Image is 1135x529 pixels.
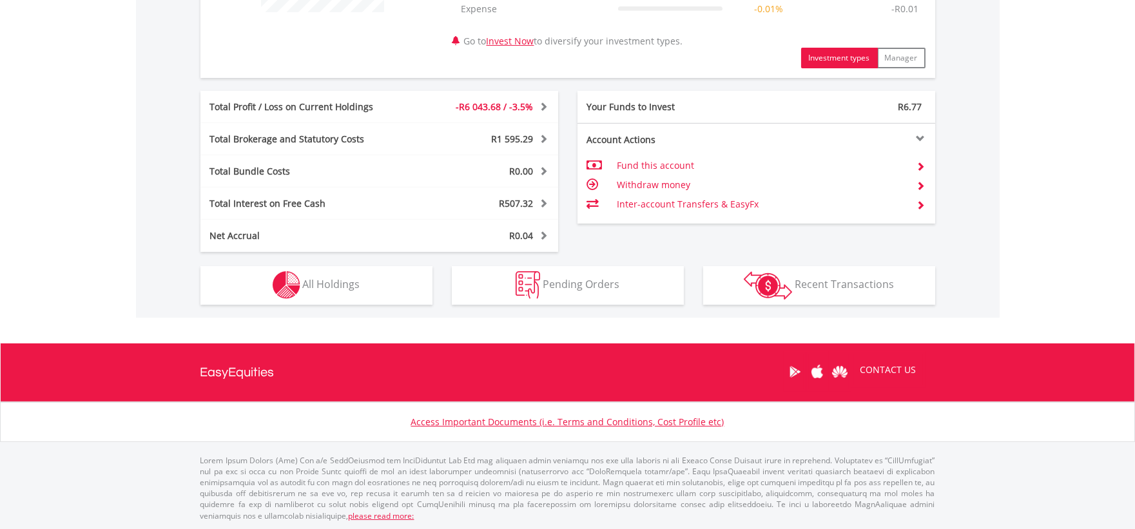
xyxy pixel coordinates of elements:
[510,229,534,242] span: R0.04
[200,165,409,178] div: Total Bundle Costs
[806,352,829,392] a: Apple
[577,101,757,113] div: Your Funds to Invest
[801,48,878,68] button: Investment types
[851,352,926,388] a: CONTACT US
[200,266,432,305] button: All Holdings
[349,510,414,521] a: please read more:
[829,352,851,392] a: Huawei
[795,277,894,291] span: Recent Transactions
[500,197,534,209] span: R507.32
[487,35,534,47] a: Invest Now
[452,266,684,305] button: Pending Orders
[200,197,409,210] div: Total Interest on Free Cash
[510,165,534,177] span: R0.00
[200,455,935,521] p: Lorem Ipsum Dolors (Ame) Con a/e SeddOeiusmod tem InciDiduntut Lab Etd mag aliquaen admin veniamq...
[492,133,534,145] span: R1 595.29
[200,101,409,113] div: Total Profit / Loss on Current Holdings
[617,195,906,214] td: Inter-account Transfers & EasyFx
[784,352,806,392] a: Google Play
[456,101,534,113] span: -R6 043.68 / -3.5%
[898,101,922,113] span: R6.77
[617,175,906,195] td: Withdraw money
[411,416,724,428] a: Access Important Documents (i.e. Terms and Conditions, Cost Profile etc)
[516,271,540,299] img: pending_instructions-wht.png
[303,277,360,291] span: All Holdings
[200,343,275,401] a: EasyEquities
[617,156,906,175] td: Fund this account
[273,271,300,299] img: holdings-wht.png
[543,277,619,291] span: Pending Orders
[703,266,935,305] button: Recent Transactions
[744,271,792,300] img: transactions-zar-wht.png
[200,133,409,146] div: Total Brokerage and Statutory Costs
[877,48,926,68] button: Manager
[577,133,757,146] div: Account Actions
[200,229,409,242] div: Net Accrual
